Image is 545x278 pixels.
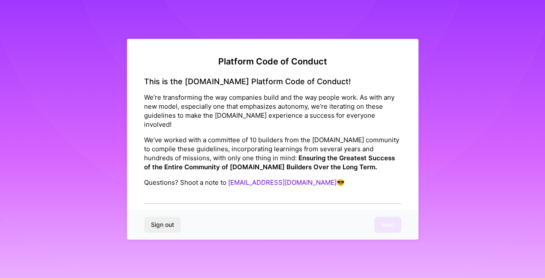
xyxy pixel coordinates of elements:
p: We’ve worked with a committee of 10 builders from the [DOMAIN_NAME] community to compile these gu... [144,135,401,171]
p: Questions? Shoot a note to 😎 [144,178,401,187]
strong: Ensuring the Greatest Success of the Entire Community of [DOMAIN_NAME] Builders Over the Long Term. [144,154,395,171]
h2: Platform Code of Conduct [144,56,401,66]
p: We’re transforming the way companies build and the way people work. As with any new model, especi... [144,93,401,129]
button: Sign out [144,217,181,232]
h4: This is the [DOMAIN_NAME] Platform Code of Conduct! [144,76,401,86]
span: Sign out [151,220,174,229]
a: [EMAIL_ADDRESS][DOMAIN_NAME] [228,178,337,186]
